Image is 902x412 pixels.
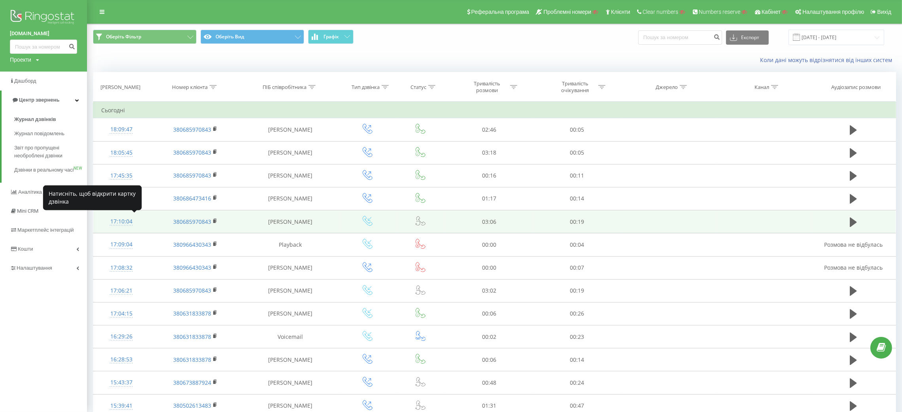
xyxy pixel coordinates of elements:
td: 00:06 [445,348,533,371]
span: Дзвінки в реальному часі [14,166,74,174]
td: [PERSON_NAME] [241,279,339,302]
a: 380673887924 [173,379,211,386]
div: Тип дзвінка [352,84,380,91]
a: 380685970843 [173,126,211,133]
div: Тривалість очікування [554,80,596,94]
a: Центр звернень [2,91,87,110]
a: Журнал дзвінків [14,112,87,127]
span: Проблемні номери [543,9,591,15]
span: Оберіть Фільтр [106,34,141,40]
td: [PERSON_NAME] [241,348,339,371]
td: 03:18 [445,141,533,164]
span: Вихід [877,9,891,15]
td: [PERSON_NAME] [241,371,339,394]
a: 380686473416 [173,195,211,202]
a: Звіт про пропущені необроблені дзвінки [14,141,87,163]
span: Клієнти [611,9,630,15]
a: 380631833878 [173,333,211,340]
td: [PERSON_NAME] [241,256,339,279]
div: 17:45:35 [101,168,142,183]
div: Проекти [10,56,31,64]
td: 00:07 [533,256,621,279]
input: Пошук за номером [10,40,77,54]
div: ПІБ співробітника [263,84,306,91]
a: 380966430343 [173,264,211,271]
span: Графік [323,34,339,40]
button: Експорт [726,30,769,45]
input: Пошук за номером [638,30,722,45]
span: Mini CRM [17,208,38,214]
td: 00:05 [533,118,621,141]
a: 380685970843 [173,287,211,294]
img: Ringostat logo [10,8,77,28]
div: 15:43:37 [101,375,142,390]
span: Розмова не відбулась [824,264,883,271]
div: Аудіозапис розмови [831,84,881,91]
div: Канал [755,84,769,91]
a: Коли дані можуть відрізнятися вiд інших систем [760,56,896,64]
td: 03:06 [445,210,533,233]
span: Аналiтика [18,189,42,195]
td: 00:14 [533,348,621,371]
button: Оберіть Вид [200,30,304,44]
span: Кабінет [762,9,781,15]
td: 00:14 [533,187,621,210]
td: 00:02 [445,325,533,348]
div: 16:28:53 [101,352,142,367]
div: 17:04:15 [101,306,142,321]
a: Дзвінки в реальному часіNEW [14,163,87,177]
div: 16:29:26 [101,329,142,344]
div: 17:06:21 [101,283,142,299]
div: 17:10:04 [101,214,142,229]
a: 380685970843 [173,218,211,225]
a: [DOMAIN_NAME] [10,30,77,38]
td: 00:24 [533,371,621,394]
td: 00:04 [533,233,621,256]
span: Журнал дзвінків [14,115,56,123]
span: Центр звернень [19,97,59,103]
td: 01:17 [445,187,533,210]
a: 380966430343 [173,241,211,248]
a: 380685970843 [173,149,211,156]
button: Графік [308,30,354,44]
td: 02:46 [445,118,533,141]
a: Журнал повідомлень [14,127,87,141]
div: [PERSON_NAME] [100,84,140,91]
td: [PERSON_NAME] [241,302,339,325]
td: 00:00 [445,233,533,256]
div: Статус [410,84,426,91]
td: 00:26 [533,302,621,325]
button: Оберіть Фільтр [93,30,197,44]
span: Журнал повідомлень [14,130,64,138]
div: 18:09:47 [101,122,142,137]
div: Тривалість розмови [466,80,508,94]
a: 380631833878 [173,356,211,363]
td: 00:00 [445,256,533,279]
td: [PERSON_NAME] [241,210,339,233]
td: 00:16 [445,164,533,187]
div: 18:05:45 [101,145,142,161]
span: Звіт про пропущені необроблені дзвінки [14,144,83,160]
span: Налаштування [17,265,52,271]
span: Дашборд [14,78,36,84]
a: 380685970843 [173,172,211,179]
span: Кошти [18,246,33,252]
td: 00:11 [533,164,621,187]
td: 00:23 [533,325,621,348]
td: 00:06 [445,302,533,325]
div: 17:09:04 [101,237,142,252]
td: [PERSON_NAME] [241,164,339,187]
td: 03:02 [445,279,533,302]
span: Numbers reserve [699,9,740,15]
td: 00:48 [445,371,533,394]
td: 00:19 [533,210,621,233]
span: Розмова не відбулась [824,241,883,248]
span: Clear numbers [643,9,678,15]
td: 00:05 [533,141,621,164]
div: Джерело [656,84,678,91]
a: 380631833878 [173,310,211,317]
td: Voicemail [241,325,339,348]
span: Реферальна програма [471,9,529,15]
td: 00:19 [533,279,621,302]
div: 17:08:32 [101,260,142,276]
